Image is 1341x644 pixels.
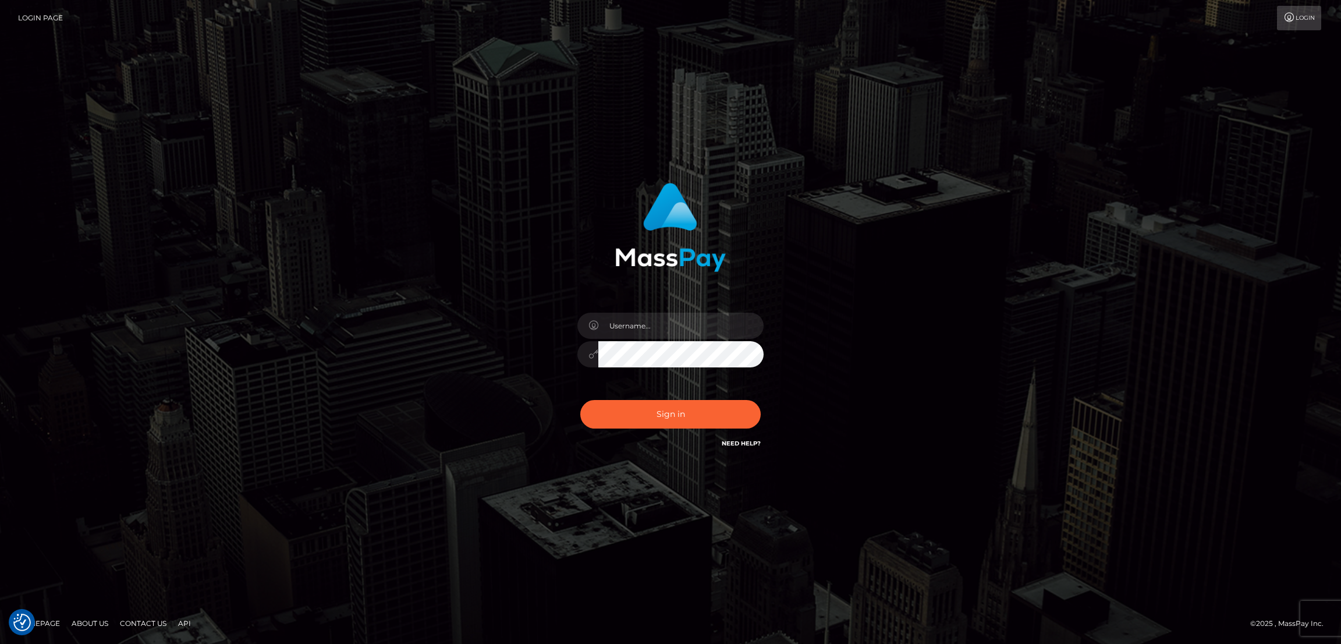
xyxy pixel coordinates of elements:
[1250,617,1332,630] div: © 2025 , MassPay Inc.
[1277,6,1321,30] a: Login
[580,400,761,429] button: Sign in
[13,614,65,632] a: Homepage
[598,313,764,339] input: Username...
[18,6,63,30] a: Login Page
[13,614,31,631] button: Consent Preferences
[722,440,761,447] a: Need Help?
[13,614,31,631] img: Revisit consent button
[173,614,196,632] a: API
[67,614,113,632] a: About Us
[615,183,726,272] img: MassPay Login
[115,614,171,632] a: Contact Us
